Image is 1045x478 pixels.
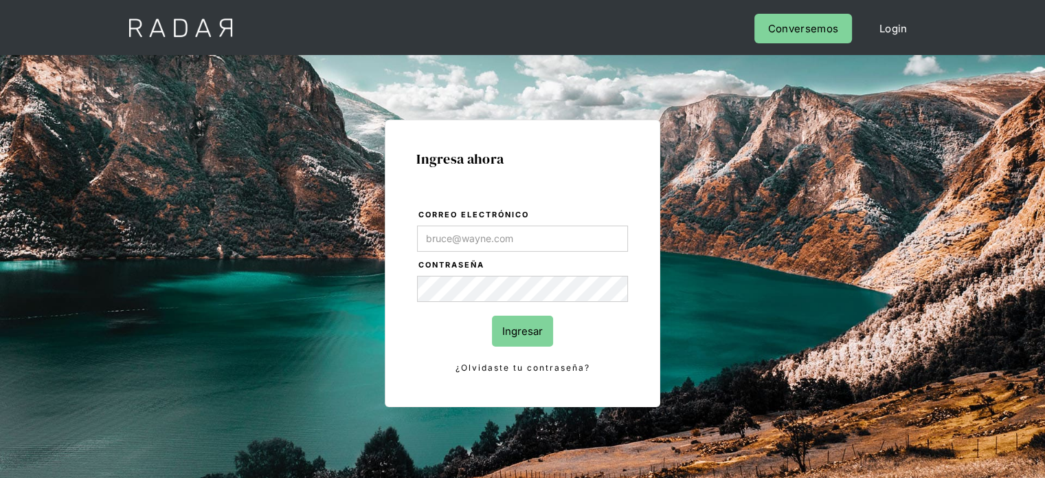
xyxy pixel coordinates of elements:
form: Login Form [416,208,629,376]
input: Ingresar [492,316,553,347]
a: Conversemos [754,14,852,43]
label: Contraseña [418,259,628,272]
h1: Ingresa ahora [416,151,629,166]
input: bruce@wayne.com [417,226,628,252]
label: Correo electrónico [418,208,628,222]
a: ¿Olvidaste tu contraseña? [417,360,628,376]
a: Login [866,14,921,43]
